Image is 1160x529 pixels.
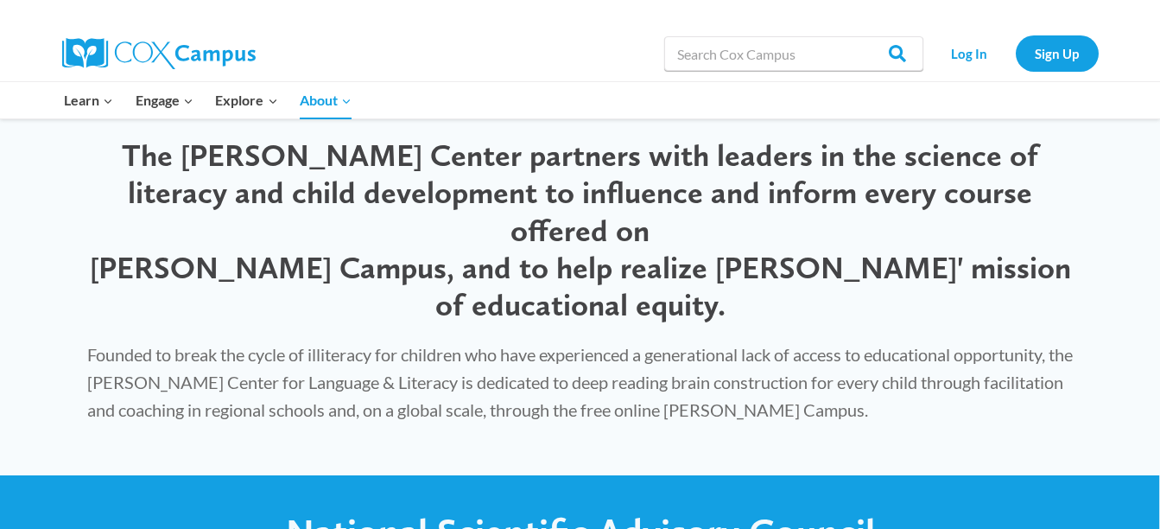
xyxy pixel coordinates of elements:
[932,35,1099,71] nav: Secondary Navigation
[205,82,289,118] button: Child menu of Explore
[664,36,923,71] input: Search Cox Campus
[932,35,1007,71] a: Log In
[54,82,363,118] nav: Primary Navigation
[87,137,1074,323] p: The [PERSON_NAME] Center partners with leaders in the science of literacy and child development t...
[124,82,205,118] button: Child menu of Engage
[62,38,256,69] img: Cox Campus
[1016,35,1099,71] a: Sign Up
[54,82,125,118] button: Child menu of Learn
[87,341,1074,424] p: Founded to break the cycle of illiteracy for children who have experienced a generational lack of...
[288,82,363,118] button: Child menu of About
